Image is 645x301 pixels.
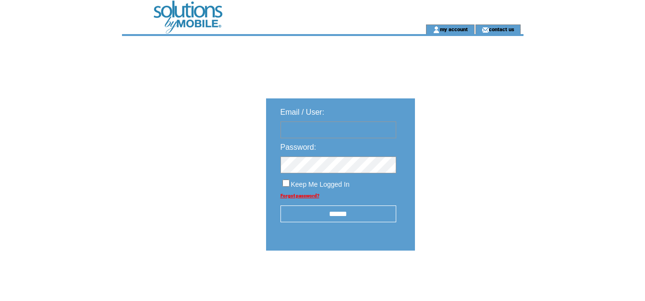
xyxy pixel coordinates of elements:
[280,108,325,116] span: Email / User:
[280,143,316,151] span: Password:
[291,181,350,188] span: Keep Me Logged In
[433,26,440,34] img: account_icon.gif;jsessionid=DB6F82001D0282A93F638E069E8371C4
[440,26,468,32] a: my account
[489,26,514,32] a: contact us
[280,193,319,198] a: Forgot password?
[482,26,489,34] img: contact_us_icon.gif;jsessionid=DB6F82001D0282A93F638E069E8371C4
[443,275,491,287] img: transparent.png;jsessionid=DB6F82001D0282A93F638E069E8371C4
